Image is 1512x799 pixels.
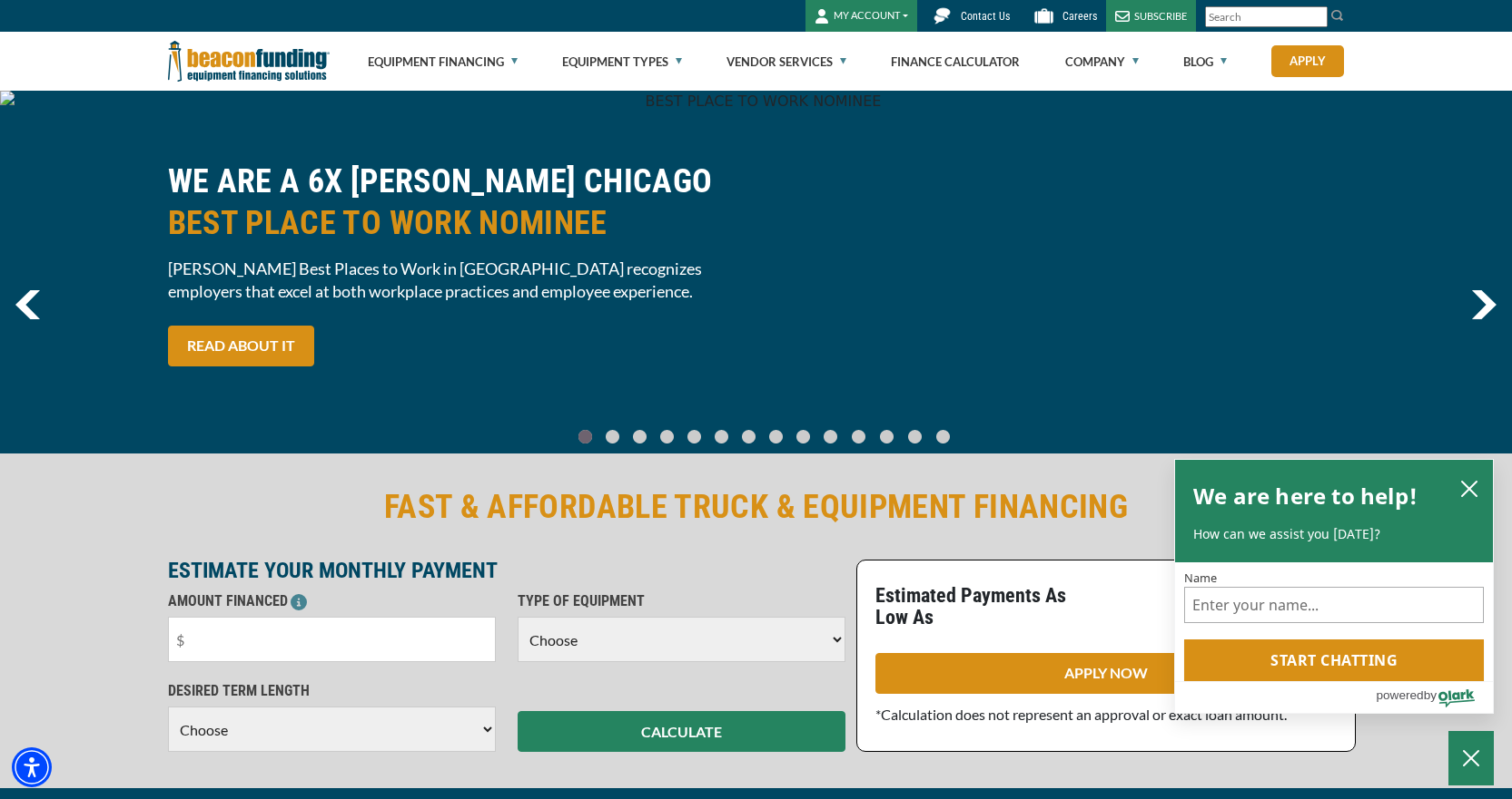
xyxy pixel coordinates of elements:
[793,429,815,444] a: Go To Slide 8
[1184,571,1484,583] label: Name
[1448,731,1494,785] button: Close Chatbox
[726,33,846,91] a: Vendor Services
[575,429,597,444] a: Go To Slide 0
[932,429,954,444] a: Go To Slide 13
[168,486,1345,528] h2: FAST & AFFORDABLE TRUCK & EQUIPMENT FINANCING
[562,33,682,91] a: Equipment Types
[168,590,496,612] p: AMOUNT FINANCED
[904,429,926,444] a: Go To Slide 12
[1184,587,1484,623] input: Name
[168,202,746,244] span: BEST PLACE TO WORK NOMINEE
[684,429,706,444] a: Go To Slide 4
[629,429,651,444] a: Go To Slide 2
[1471,290,1497,319] a: next
[847,429,870,444] a: Go To Slide 10
[168,560,845,581] p: ESTIMATE YOUR MONTHLY PAYMENT
[820,429,842,444] a: Go To Slide 9
[875,585,1095,628] p: Estimated Payments As Low As
[1376,682,1493,713] a: Powered by Olark - open in a new tab
[1471,290,1497,319] img: Right Navigator
[518,590,845,612] p: TYPE OF EQUIPMENT
[1309,10,1323,24] a: Clear search text
[15,290,40,319] a: previous
[657,429,678,444] a: Go To Slide 3
[875,429,898,444] a: Go To Slide 11
[738,429,760,444] a: Go To Slide 6
[1424,684,1437,706] span: by
[875,653,1337,694] a: APPLY NOW
[1330,8,1345,23] img: Search
[1205,6,1328,27] input: Search
[875,706,1287,723] span: *Calculation does not represent an approval or exact loan amount.
[961,10,1010,23] span: Contact Us
[168,32,330,91] img: Beacon Funding Corporation logo
[891,33,1020,91] a: Finance Calculator
[168,617,496,662] input: $
[1455,475,1484,501] button: close chatbox
[1184,639,1484,681] button: Start chatting
[1183,33,1227,91] a: Blog
[1062,10,1097,23] span: Careers
[1193,478,1418,514] h2: We are here to help!
[711,429,733,444] a: Go To Slide 5
[518,711,845,752] button: CALCULATE
[602,429,624,444] a: Go To Slide 1
[368,33,518,91] a: Equipment Financing
[15,290,40,319] img: Left Navigator
[1271,45,1344,77] a: Apply
[1376,684,1423,706] span: powered
[168,680,496,702] p: DESIRED TERM LENGTH
[766,429,787,444] a: Go To Slide 7
[12,747,52,787] div: Accessibility Menu
[1174,459,1494,715] div: olark chatbox
[168,326,314,366] a: READ ABOUT IT
[168,161,746,244] h2: WE ARE A 6X [PERSON_NAME] CHICAGO
[1193,525,1475,543] p: How can we assist you [DATE]?
[1065,33,1139,91] a: Company
[168,258,746,303] span: [PERSON_NAME] Best Places to Work in [GEOGRAPHIC_DATA] recognizes employers that excel at both wo...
